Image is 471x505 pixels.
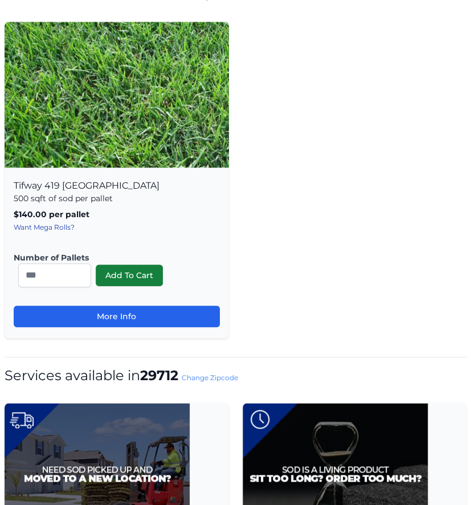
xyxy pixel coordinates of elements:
[96,264,163,286] button: Add To Cart
[14,193,220,204] p: 500 sqft of sod per pallet
[5,366,466,385] h1: Services available in
[14,306,220,327] a: More Info
[182,373,238,382] a: Change Zipcode
[5,168,229,339] div: Tifway 419 [GEOGRAPHIC_DATA]
[5,22,229,190] img: Tifway 419 Bermuda Product Image
[140,367,178,384] strong: 29712
[14,252,211,263] label: Number of Pallets
[14,209,220,220] p: $140.00 per pallet
[14,223,75,231] a: Want Mega Rolls?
